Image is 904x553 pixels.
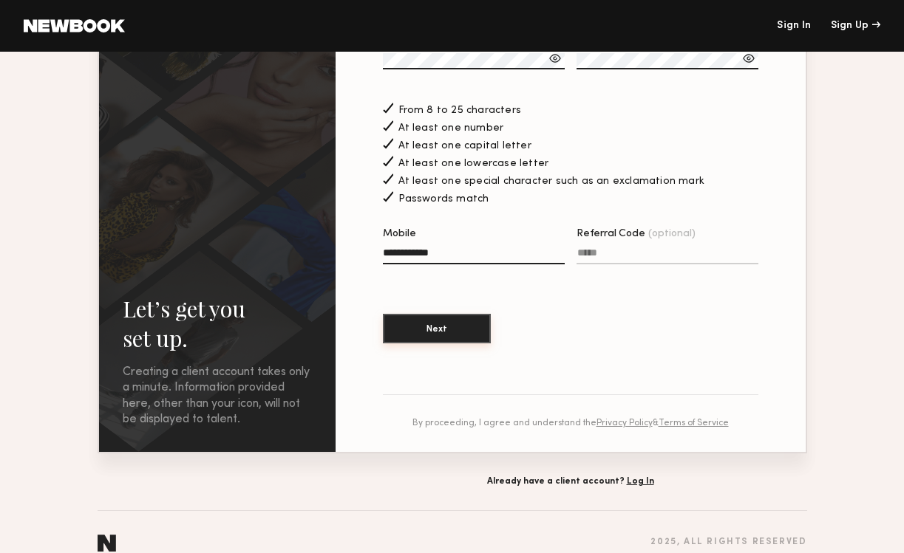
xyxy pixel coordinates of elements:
[383,314,491,343] button: Next
[383,419,758,428] div: By proceeding, I agree and understand the &
[398,176,705,187] span: At least one special character such as an exclamation mark
[398,123,504,134] span: At least one number
[648,229,696,239] span: (optional)
[577,53,758,69] input: Confirm Password
[398,194,489,205] span: Passwords match
[398,159,549,169] span: At least one lowercase letter
[577,229,758,239] div: Referral Code
[398,141,531,151] span: At least one capital letter
[383,53,565,69] input: Password
[398,106,522,116] span: From 8 to 25 characters
[123,294,312,353] h2: Let’s get you set up.
[777,21,811,31] a: Sign In
[659,419,729,427] a: Terms of Service
[334,477,807,487] div: Already have a client account?
[597,419,653,427] a: Privacy Policy
[831,21,880,31] div: Sign Up
[123,365,312,428] div: Creating a client account takes only a minute. Information provided here, other than your icon, w...
[577,247,758,264] input: Referral Code(optional)
[650,537,806,547] div: 2025 , all rights reserved
[383,247,565,264] input: Mobile
[627,477,654,486] a: Log In
[383,229,565,239] div: Mobile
